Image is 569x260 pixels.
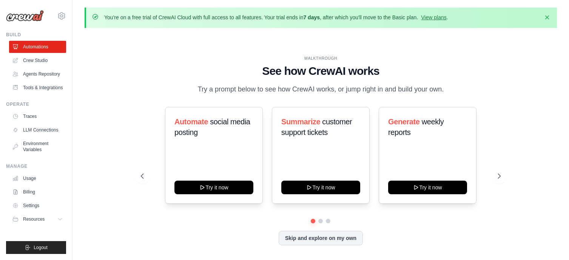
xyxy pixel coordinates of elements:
[388,118,444,136] span: weekly reports
[9,172,66,184] a: Usage
[9,186,66,198] a: Billing
[23,216,45,222] span: Resources
[9,68,66,80] a: Agents Repository
[281,181,360,194] button: Try it now
[9,138,66,156] a: Environment Variables
[141,64,501,78] h1: See how CrewAI works
[9,54,66,67] a: Crew Studio
[303,14,320,20] strong: 7 days
[6,163,66,169] div: Manage
[421,14,446,20] a: View plans
[6,32,66,38] div: Build
[34,245,48,251] span: Logout
[9,41,66,53] a: Automations
[6,241,66,254] button: Logout
[6,10,44,22] img: Logo
[9,200,66,212] a: Settings
[104,14,448,21] p: You're on a free trial of CrewAI Cloud with full access to all features. Your trial ends in , aft...
[9,110,66,122] a: Traces
[141,56,501,61] div: WALKTHROUGH
[174,181,253,194] button: Try it now
[279,231,363,245] button: Skip and explore on my own
[281,118,320,126] span: Summarize
[174,118,208,126] span: Automate
[9,82,66,94] a: Tools & Integrations
[9,124,66,136] a: LLM Connections
[174,118,250,136] span: social media posting
[6,101,66,107] div: Operate
[9,213,66,225] button: Resources
[194,84,447,95] p: Try a prompt below to see how CrewAI works, or jump right in and build your own.
[388,118,420,126] span: Generate
[388,181,467,194] button: Try it now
